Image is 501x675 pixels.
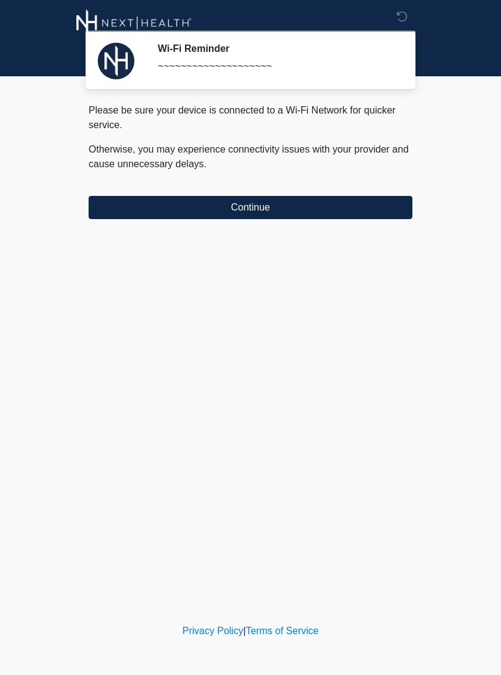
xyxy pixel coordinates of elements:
[158,43,394,54] h2: Wi-Fi Reminder
[183,626,244,636] a: Privacy Policy
[204,159,207,169] span: .
[246,626,318,636] a: Terms of Service
[243,626,246,636] a: |
[89,142,412,171] p: Otherwise, you may experience connectivity issues with your provider and cause unnecessary delays
[98,43,134,79] img: Agent Avatar
[89,103,412,132] p: Please be sure your device is connected to a Wi-Fi Network for quicker service.
[76,9,192,37] img: Next-Health Montecito Logo
[158,59,394,74] div: ~~~~~~~~~~~~~~~~~~~~
[89,196,412,219] button: Continue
